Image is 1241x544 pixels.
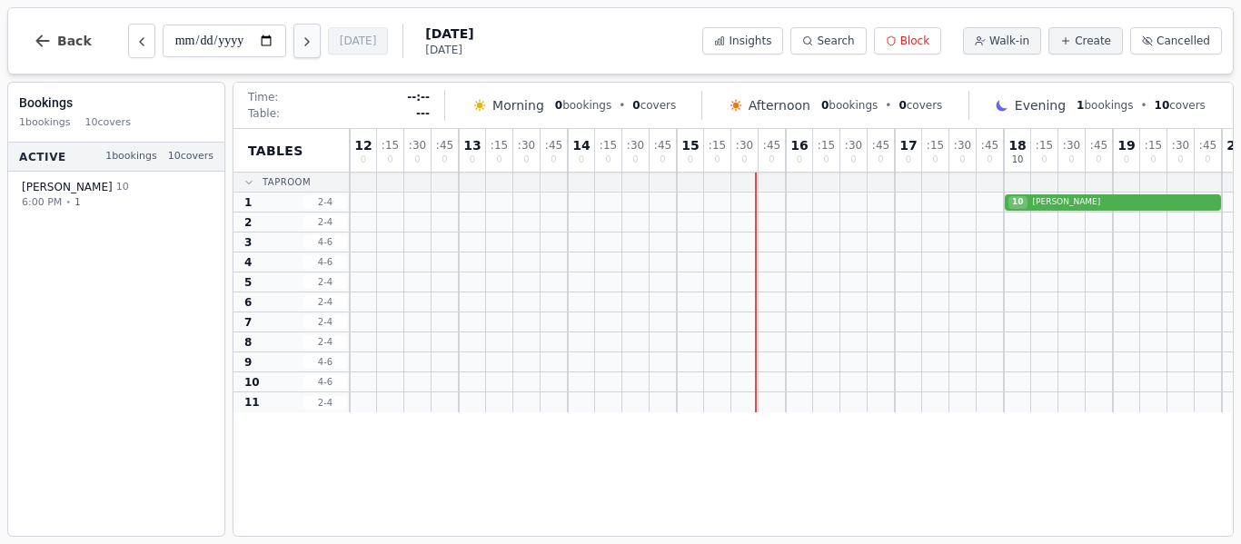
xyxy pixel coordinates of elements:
[545,140,562,151] span: : 45
[797,155,802,164] span: 0
[244,195,252,210] span: 1
[442,155,447,164] span: 0
[878,155,883,164] span: 0
[303,315,347,329] span: 2 - 4
[361,155,366,164] span: 0
[1096,155,1101,164] span: 0
[632,155,638,164] span: 0
[1150,155,1156,164] span: 0
[19,115,71,131] span: 1 bookings
[19,19,106,63] button: Back
[579,155,584,164] span: 0
[303,295,347,309] span: 2 - 4
[409,140,426,151] span: : 30
[496,155,501,164] span: 0
[244,255,252,270] span: 4
[523,155,529,164] span: 0
[387,155,392,164] span: 0
[763,140,780,151] span: : 45
[681,139,699,152] span: 15
[632,98,676,113] span: covers
[551,155,556,164] span: 0
[823,155,829,164] span: 0
[244,275,252,290] span: 5
[382,140,399,151] span: : 15
[244,295,252,310] span: 6
[303,335,347,349] span: 2 - 4
[769,155,774,164] span: 0
[168,149,213,164] span: 10 covers
[1077,98,1133,113] span: bookings
[303,195,347,209] span: 2 - 4
[899,139,917,152] span: 17
[116,180,129,195] span: 10
[660,155,665,164] span: 0
[1090,140,1107,151] span: : 45
[248,142,303,160] span: Tables
[244,215,252,230] span: 2
[709,140,726,151] span: : 15
[22,194,62,210] span: 6:00 PM
[1041,155,1047,164] span: 0
[850,155,856,164] span: 0
[898,98,942,113] span: covers
[654,140,671,151] span: : 45
[906,155,911,164] span: 0
[248,90,278,104] span: Time:
[932,155,938,164] span: 0
[303,396,347,410] span: 2 - 4
[1077,99,1084,112] span: 1
[303,255,347,269] span: 4 - 6
[407,90,430,104] span: --:--
[1012,155,1024,164] span: 10
[518,140,535,151] span: : 30
[1068,155,1074,164] span: 0
[425,43,473,57] span: [DATE]
[303,355,347,369] span: 4 - 6
[328,27,389,54] button: [DATE]
[248,106,280,121] span: Table:
[244,315,252,330] span: 7
[128,24,155,58] button: Previous day
[959,155,965,164] span: 0
[1157,34,1210,48] span: Cancelled
[845,140,862,151] span: : 30
[627,140,644,151] span: : 30
[1048,27,1123,54] button: Create
[1008,196,1028,209] span: 10
[416,106,430,121] span: ---
[555,98,611,113] span: bookings
[1155,98,1206,113] span: covers
[555,99,562,112] span: 0
[1145,140,1162,151] span: : 15
[1015,96,1066,114] span: Evening
[790,139,808,152] span: 16
[821,98,878,113] span: bookings
[927,140,944,151] span: : 15
[491,140,508,151] span: : 15
[85,115,131,131] span: 10 covers
[818,140,835,151] span: : 15
[1117,139,1135,152] span: 19
[600,140,617,151] span: : 15
[463,139,481,152] span: 13
[1036,140,1053,151] span: : 15
[1177,155,1183,164] span: 0
[981,140,998,151] span: : 45
[19,149,66,163] span: Active
[885,98,891,113] span: •
[1075,34,1111,48] span: Create
[244,335,252,350] span: 8
[1233,155,1238,164] span: 0
[1140,98,1147,113] span: •
[19,94,213,112] h3: Bookings
[12,173,221,216] button: [PERSON_NAME] 106:00 PM•1
[74,195,80,209] span: 1
[470,155,475,164] span: 0
[874,27,941,54] button: Block
[1124,155,1129,164] span: 0
[714,155,720,164] span: 0
[354,139,372,152] span: 12
[1205,155,1210,164] span: 0
[263,175,311,189] span: Taproom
